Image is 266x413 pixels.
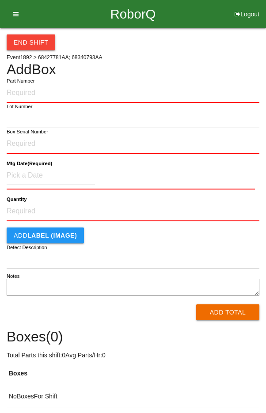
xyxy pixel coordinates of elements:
p: Total Parts this shift: 0 Avg Parts/Hr: 0 [7,351,259,360]
input: Required [7,134,259,154]
th: Boxes [7,362,259,385]
input: Pick a Date [7,166,95,185]
h4: Add Box [7,62,259,77]
input: Required [7,202,259,221]
input: Required [7,83,259,103]
button: End Shift [7,34,55,50]
b: Quantity [7,197,27,202]
td: No Boxes For Shift [7,385,259,408]
label: Notes [7,273,19,280]
label: Defect Description [7,244,47,251]
h4: Boxes ( 0 ) [7,329,259,345]
label: Lot Number [7,103,33,110]
label: Part Number [7,77,34,85]
b: LABEL (IMAGE) [27,232,77,239]
label: Box Serial Number [7,128,48,136]
span: Event 1892 > 68427781AA; 68340793AA [7,54,103,61]
button: Add Total [196,304,259,320]
b: Mfg Date (Required) [7,161,52,167]
button: AddLABEL (IMAGE) [7,227,84,243]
